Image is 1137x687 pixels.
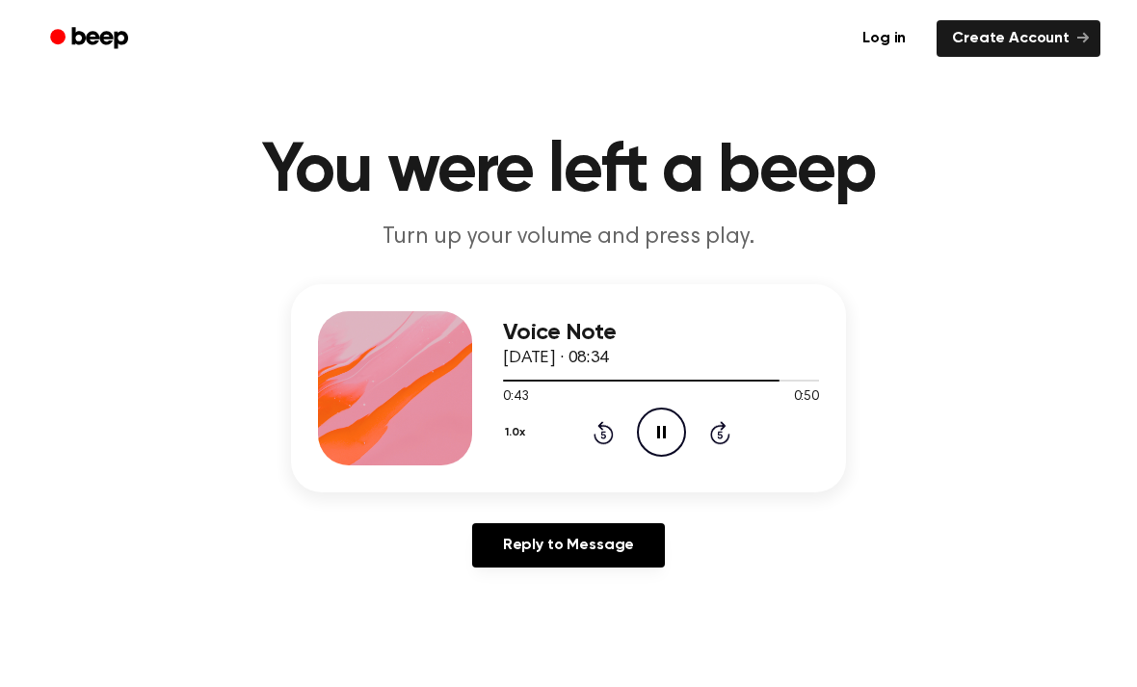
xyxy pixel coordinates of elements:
[75,137,1062,206] h1: You were left a beep
[937,20,1100,57] a: Create Account
[503,350,609,367] span: [DATE] · 08:34
[198,222,939,253] p: Turn up your volume and press play.
[37,20,145,58] a: Beep
[472,523,665,568] a: Reply to Message
[794,387,819,408] span: 0:50
[843,16,925,61] a: Log in
[503,320,819,346] h3: Voice Note
[503,416,532,449] button: 1.0x
[503,387,528,408] span: 0:43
